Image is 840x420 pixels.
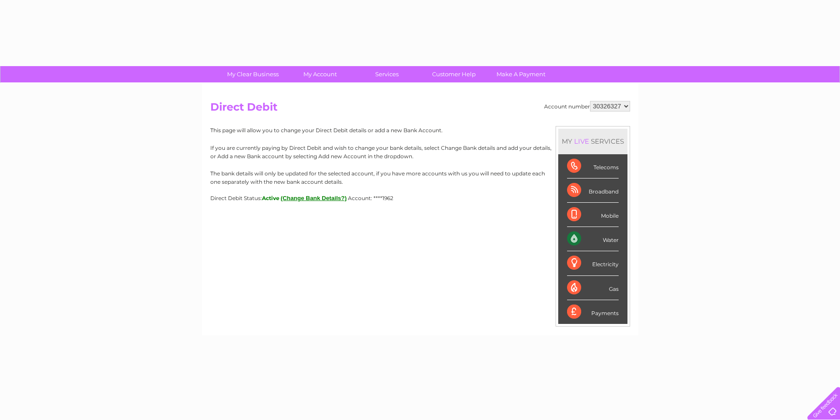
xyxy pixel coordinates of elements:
[284,66,356,82] a: My Account
[572,137,591,145] div: LIVE
[210,126,630,134] p: This page will allow you to change your Direct Debit details or add a new Bank Account.
[567,178,619,203] div: Broadband
[281,195,347,201] button: (Change Bank Details?)
[567,227,619,251] div: Water
[210,101,630,118] h2: Direct Debit
[351,66,423,82] a: Services
[217,66,289,82] a: My Clear Business
[210,169,630,186] p: The bank details will only be updated for the selected account, if you have more accounts with us...
[485,66,557,82] a: Make A Payment
[262,195,280,201] span: Active
[567,154,619,178] div: Telecoms
[544,101,630,112] div: Account number
[558,129,627,154] div: MY SERVICES
[418,66,490,82] a: Customer Help
[567,300,619,324] div: Payments
[210,144,630,160] p: If you are currently paying by Direct Debit and wish to change your bank details, select Change B...
[567,203,619,227] div: Mobile
[567,276,619,300] div: Gas
[567,251,619,275] div: Electricity
[210,195,630,201] div: Direct Debit Status:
